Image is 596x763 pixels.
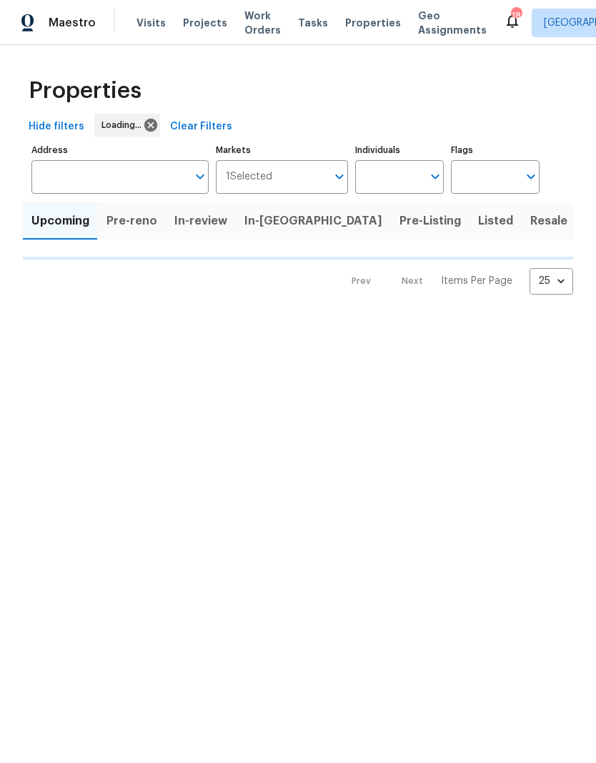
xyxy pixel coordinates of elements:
[101,118,147,132] span: Loading...
[511,9,521,23] div: 18
[31,211,89,231] span: Upcoming
[49,16,96,30] span: Maestro
[244,211,382,231] span: In-[GEOGRAPHIC_DATA]
[478,211,513,231] span: Listed
[425,167,445,187] button: Open
[136,16,166,30] span: Visits
[174,211,227,231] span: In-review
[29,118,84,136] span: Hide filters
[451,146,540,154] label: Flags
[23,114,90,140] button: Hide filters
[355,146,444,154] label: Individuals
[164,114,238,140] button: Clear Filters
[418,9,487,37] span: Geo Assignments
[329,167,349,187] button: Open
[106,211,157,231] span: Pre-reno
[530,211,567,231] span: Resale
[298,18,328,28] span: Tasks
[183,16,227,30] span: Projects
[190,167,210,187] button: Open
[521,167,541,187] button: Open
[399,211,461,231] span: Pre-Listing
[170,118,232,136] span: Clear Filters
[226,171,272,183] span: 1 Selected
[338,268,573,295] nav: Pagination Navigation
[345,16,401,30] span: Properties
[441,274,512,288] p: Items Per Page
[244,9,281,37] span: Work Orders
[216,146,349,154] label: Markets
[31,146,209,154] label: Address
[94,114,160,137] div: Loading...
[530,262,573,300] div: 25
[29,84,141,98] span: Properties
